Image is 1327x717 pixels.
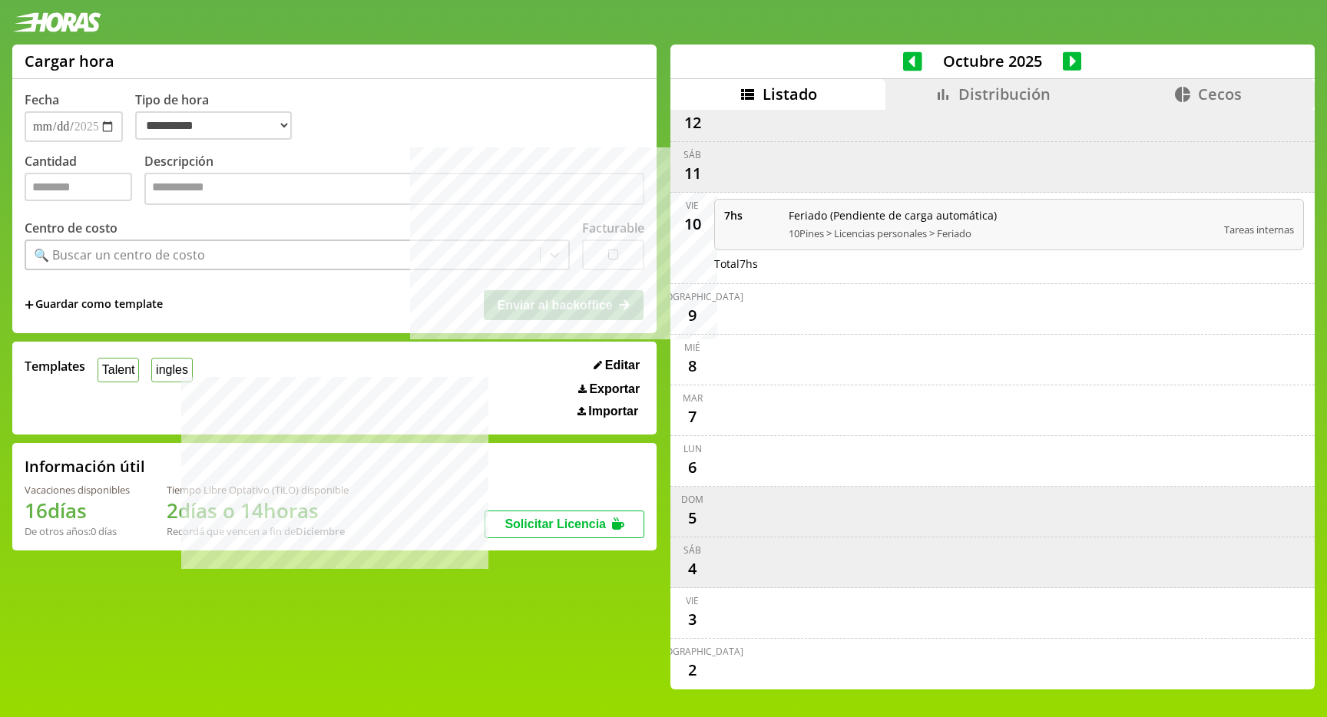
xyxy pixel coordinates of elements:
[683,392,703,405] div: mar
[144,173,644,205] textarea: Descripción
[958,84,1051,104] span: Distribución
[789,208,1214,223] span: Feriado (Pendiente de carga automática)
[296,524,345,538] b: Diciembre
[25,91,59,108] label: Fecha
[34,246,205,263] div: 🔍 Buscar un centro de costo
[98,358,139,382] button: Talent
[686,199,699,212] div: vie
[1198,84,1242,104] span: Cecos
[680,161,705,186] div: 11
[670,110,1315,687] div: scrollable content
[135,111,292,140] select: Tipo de hora
[25,483,130,497] div: Vacaciones disponibles
[167,497,349,524] h1: 2 días o 14 horas
[763,84,817,104] span: Listado
[25,296,34,313] span: +
[25,173,132,201] input: Cantidad
[680,658,705,682] div: 2
[25,524,130,538] div: De otros años: 0 días
[642,645,743,658] div: [DEMOGRAPHIC_DATA]
[683,148,701,161] div: sáb
[25,456,145,477] h2: Información útil
[681,493,703,506] div: dom
[574,382,644,397] button: Exportar
[12,12,101,32] img: logotipo
[680,354,705,378] div: 8
[683,442,702,455] div: lun
[683,544,701,557] div: sáb
[151,358,192,382] button: ingles
[680,303,705,328] div: 9
[684,341,700,354] div: mié
[589,358,644,373] button: Editar
[25,153,144,209] label: Cantidad
[167,524,349,538] div: Recordá que vencen a fin de
[680,557,705,581] div: 4
[588,405,638,418] span: Importar
[25,296,163,313] span: +Guardar como template
[1224,223,1294,236] span: Tareas internas
[714,256,1305,271] div: Total 7 hs
[680,455,705,480] div: 6
[167,483,349,497] div: Tiempo Libre Optativo (TiLO) disponible
[25,497,130,524] h1: 16 días
[680,607,705,632] div: 3
[642,290,743,303] div: [DEMOGRAPHIC_DATA]
[25,220,117,236] label: Centro de costo
[589,382,640,396] span: Exportar
[680,111,705,135] div: 12
[680,405,705,429] div: 7
[25,51,114,71] h1: Cargar hora
[724,208,778,223] span: 7 hs
[680,506,705,530] div: 5
[789,226,1214,240] span: 10Pines > Licencias personales > Feriado
[680,212,705,236] div: 10
[505,517,606,530] span: Solicitar Licencia
[144,153,644,209] label: Descripción
[485,510,644,538] button: Solicitar Licencia
[25,358,85,375] span: Templates
[686,594,699,607] div: vie
[582,220,644,236] label: Facturable
[605,358,640,372] span: Editar
[922,51,1063,71] span: Octubre 2025
[135,91,304,142] label: Tipo de hora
